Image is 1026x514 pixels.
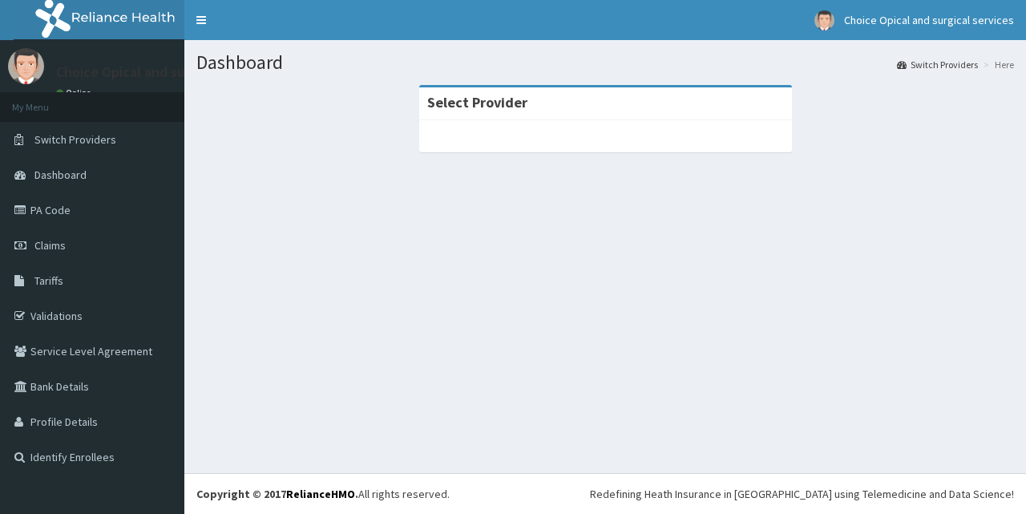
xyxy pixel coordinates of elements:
a: Switch Providers [897,58,978,71]
span: Choice Opical and surgical services [844,13,1014,27]
a: Online [56,87,95,99]
img: User Image [8,48,44,84]
span: Claims [34,238,66,253]
strong: Copyright © 2017 . [196,487,358,501]
div: Redefining Heath Insurance in [GEOGRAPHIC_DATA] using Telemedicine and Data Science! [590,486,1014,502]
strong: Select Provider [427,93,527,111]
a: RelianceHMO [286,487,355,501]
span: Tariffs [34,273,63,288]
h1: Dashboard [196,52,1014,73]
li: Here [980,58,1014,71]
span: Dashboard [34,168,87,182]
p: Choice Opical and surgical services [56,65,273,79]
img: User Image [814,10,834,30]
footer: All rights reserved. [184,473,1026,514]
span: Switch Providers [34,132,116,147]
